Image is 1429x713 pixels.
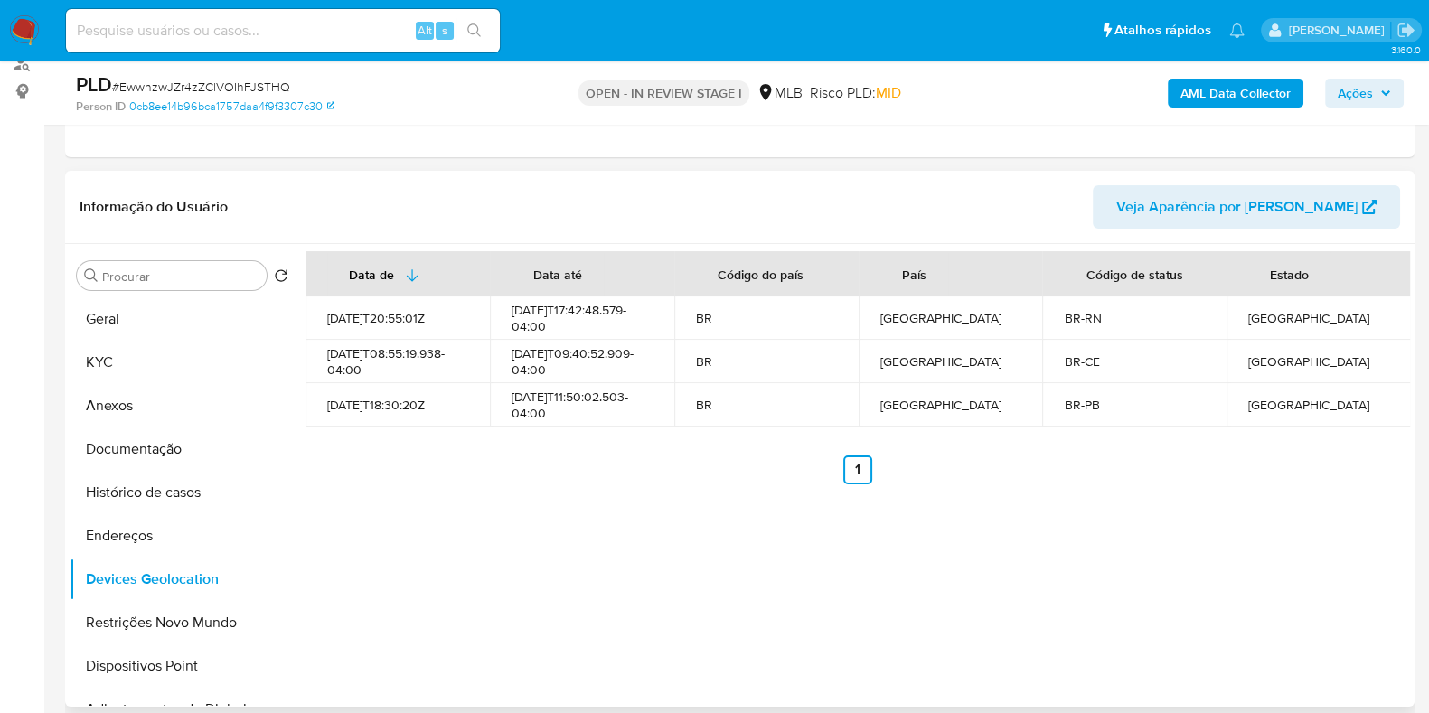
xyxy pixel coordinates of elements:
input: Pesquise usuários ou casos... [66,19,500,42]
div: [DATE]T20:55:01Z [327,310,468,326]
button: AML Data Collector [1168,79,1303,108]
button: Data de [327,252,441,296]
a: Sair [1396,21,1415,40]
a: Ir a la página 1 [843,455,872,484]
span: Veja Aparência por [PERSON_NAME] [1116,185,1358,229]
div: [GEOGRAPHIC_DATA] [1248,310,1389,326]
button: Restrições Novo Mundo [70,601,296,644]
h1: Informação do Usuário [80,198,228,216]
span: 3.160.0 [1390,42,1420,57]
button: Documentação [70,427,296,471]
div: Código do país [696,252,825,296]
b: PLD [76,70,112,99]
span: Alt [418,22,432,39]
div: [DATE]T17:42:48.579-04:00 [512,302,653,334]
div: [GEOGRAPHIC_DATA] [1248,397,1389,413]
div: MLB [757,83,803,103]
div: BR-PB [1064,397,1205,413]
a: 0cb8ee14b96bca1757daa4f9f3307c30 [129,99,334,115]
input: Procurar [102,268,259,285]
button: Procurar [84,268,99,283]
p: jhonata.costa@mercadolivre.com [1288,22,1390,39]
div: [DATE]T08:55:19.938-04:00 [327,345,468,378]
button: Endereços [70,514,296,558]
button: Anexos [70,384,296,427]
div: BR [696,353,837,370]
div: Estado [1248,252,1330,296]
div: [DATE]T11:50:02.503-04:00 [512,389,653,421]
b: Person ID [76,99,126,115]
a: Notificações [1229,23,1245,38]
button: Devices Geolocation [70,558,296,601]
span: Risco PLD: [810,83,901,103]
button: Retornar ao pedido padrão [274,268,288,288]
span: MID [876,82,901,103]
button: Dispositivos Point [70,644,296,688]
span: # EwwnzwJZr4zZClVOIhFJSTHQ [112,78,290,96]
div: País [880,252,948,296]
div: [GEOGRAPHIC_DATA] [880,310,1021,326]
div: BR-CE [1064,353,1205,370]
button: search-icon [456,18,493,43]
div: BR [696,397,837,413]
div: [GEOGRAPHIC_DATA] [880,353,1021,370]
div: [GEOGRAPHIC_DATA] [1248,353,1389,370]
div: Código de status [1064,252,1204,296]
div: BR [696,310,837,326]
span: s [442,22,447,39]
b: AML Data Collector [1180,79,1291,108]
button: KYC [70,341,296,384]
div: BR-RN [1064,310,1205,326]
span: Ações [1338,79,1373,108]
button: Histórico de casos [70,471,296,514]
button: Geral [70,297,296,341]
div: Data até [512,252,604,296]
span: Atalhos rápidos [1114,21,1211,40]
button: Veja Aparência por [PERSON_NAME] [1093,185,1400,229]
p: OPEN - IN REVIEW STAGE I [578,80,749,106]
div: [DATE]T09:40:52.909-04:00 [512,345,653,378]
nav: Paginación [306,455,1410,484]
div: [DATE]T18:30:20Z [327,397,468,413]
button: Ações [1325,79,1404,108]
div: [GEOGRAPHIC_DATA] [880,397,1021,413]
